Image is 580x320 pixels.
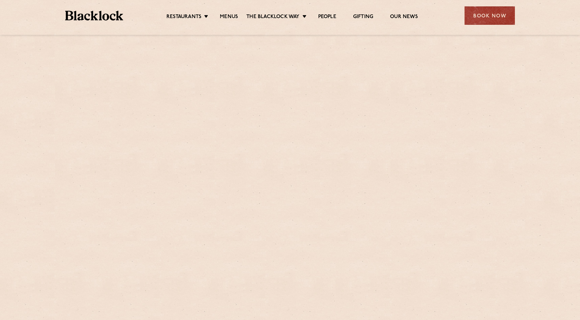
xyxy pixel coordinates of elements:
div: Book Now [465,6,515,25]
a: People [318,14,336,21]
img: BL_Textured_Logo-footer-cropped.svg [65,11,123,20]
a: The Blacklock Way [246,14,299,21]
a: Restaurants [166,14,201,21]
a: Menus [220,14,238,21]
a: Gifting [353,14,373,21]
a: Our News [390,14,418,21]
